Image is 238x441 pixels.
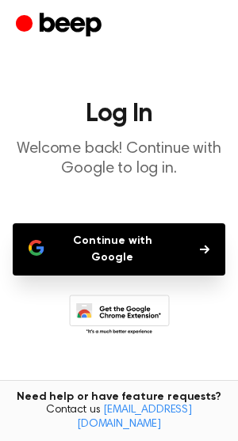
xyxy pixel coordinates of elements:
h1: Log In [13,101,225,127]
span: Contact us [10,404,228,431]
button: Continue with Google [13,223,225,276]
a: Beep [16,10,106,41]
p: Welcome back! Continue with Google to log in. [13,139,225,179]
a: [EMAIL_ADDRESS][DOMAIN_NAME] [77,405,192,430]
